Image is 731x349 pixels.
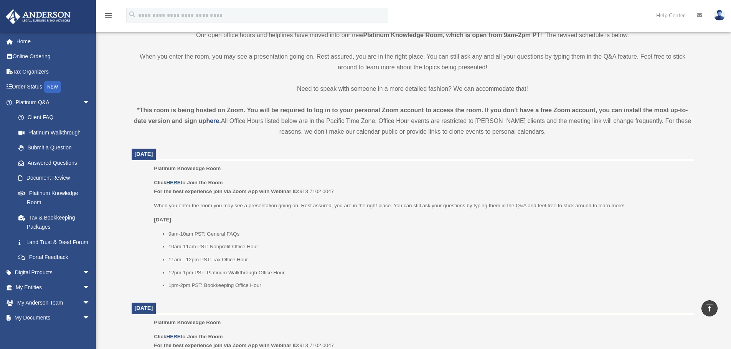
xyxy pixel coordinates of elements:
li: 11am - 12pm PST: Tax Office Hour [168,255,688,264]
a: Home [5,34,102,49]
a: Land Trust & Deed Forum [11,234,102,250]
img: Anderson Advisors Platinum Portal [3,9,73,24]
a: Order StatusNEW [5,79,102,95]
a: My Entitiesarrow_drop_down [5,280,102,295]
a: Client FAQ [11,110,102,125]
li: 9am-10am PST: General FAQs [168,229,688,239]
span: arrow_drop_down [83,310,98,326]
i: search [128,10,137,19]
li: 12pm-1pm PST: Platinum Walkthrough Office Hour [168,268,688,277]
u: [DATE] [154,217,171,223]
i: vertical_align_top [705,303,714,313]
p: 913 7102 0047 [154,178,688,196]
a: menu [104,13,113,20]
p: When you enter the room you may see a presentation going on. Rest assured, you are in the right p... [154,201,688,210]
a: Tax Organizers [5,64,102,79]
a: Online Ordering [5,49,102,64]
a: Answered Questions [11,155,102,170]
a: HERE [166,180,180,185]
a: Platinum Q&Aarrow_drop_down [5,95,102,110]
a: HERE [166,334,180,339]
a: Tax & Bookkeeping Packages [11,210,102,234]
li: 1pm-2pm PST: Bookkeeping Office Hour [168,281,688,290]
a: Document Review [11,170,102,186]
span: Platinum Knowledge Room [154,165,221,171]
span: [DATE] [135,305,153,311]
a: My Anderson Teamarrow_drop_down [5,295,102,310]
a: here [206,118,219,124]
a: Digital Productsarrow_drop_down [5,265,102,280]
span: arrow_drop_down [83,265,98,280]
p: Need to speak with someone in a more detailed fashion? We can accommodate that! [132,84,694,94]
img: User Pic [714,10,725,21]
a: Submit a Question [11,140,102,156]
span: arrow_drop_down [83,95,98,110]
span: [DATE] [135,151,153,157]
a: Platinum Knowledge Room [11,185,98,210]
strong: Platinum Knowledge Room, which is open from 9am-2pm PT [363,32,540,38]
b: For the best experience join via Zoom App with Webinar ID: [154,342,299,348]
div: NEW [44,81,61,93]
a: My Documentsarrow_drop_down [5,310,102,326]
span: arrow_drop_down [83,295,98,311]
b: For the best experience join via Zoom App with Webinar ID: [154,188,299,194]
span: arrow_drop_down [83,280,98,296]
p: When you enter the room, you may see a presentation going on. Rest assured, you are in the right ... [132,51,694,73]
strong: . [219,118,221,124]
i: menu [104,11,113,20]
a: Platinum Walkthrough [11,125,102,140]
li: 10am-11am PST: Nonprofit Office Hour [168,242,688,251]
span: Platinum Knowledge Room [154,320,221,325]
b: Click to Join the Room [154,334,223,339]
div: All Office Hours listed below are in the Pacific Time Zone. Office Hour events are restricted to ... [132,105,694,137]
strong: *This room is being hosted on Zoom. You will be required to log in to your personal Zoom account ... [134,107,688,124]
a: vertical_align_top [701,300,718,316]
p: Our open office hours and helplines have moved into our new ! The revised schedule is below. [132,30,694,41]
b: Click to Join the Room [154,180,223,185]
a: Portal Feedback [11,250,102,265]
